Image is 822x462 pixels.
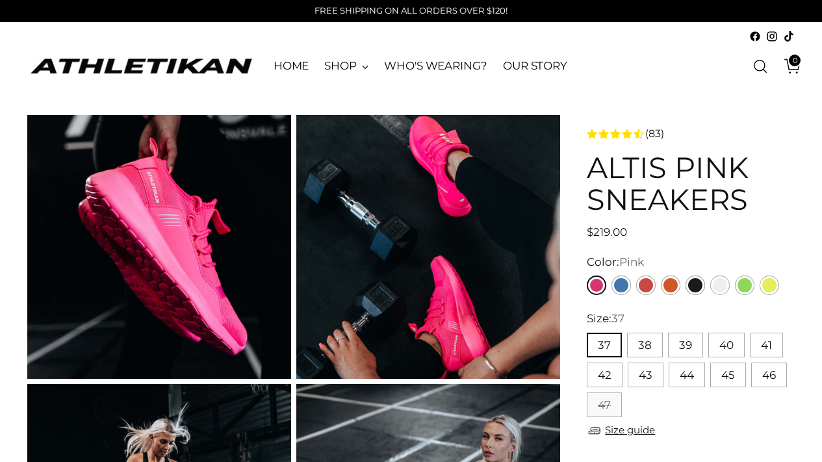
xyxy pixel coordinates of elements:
[587,125,795,142] a: 4.3 rating (83 votes)
[628,363,663,387] button: 43
[611,312,624,325] span: 37
[669,363,705,387] button: 44
[645,126,664,142] span: (83)
[668,333,703,357] button: 39
[587,254,644,270] label: Color:
[587,276,606,295] a: Pink
[274,52,309,81] a: HOME
[735,276,754,295] a: Green
[636,276,656,295] a: Red
[587,152,795,216] h1: ALTIS Pink Sneakers
[324,52,368,81] a: SHOP
[747,53,773,79] a: Open search modal
[587,333,622,357] button: 37
[315,5,507,18] p: FREE SHIPPING ON ALL ORDERS OVER $120!
[587,311,624,327] label: Size:
[710,363,746,387] button: 45
[686,276,705,295] a: Black
[760,276,779,295] a: Yellow
[503,52,567,81] a: OUR STORY
[27,115,291,379] img: ALTIS Pink Sneakers
[751,363,787,387] button: 46
[296,115,560,379] img: ALTIS Pink Sneakers
[611,276,631,295] a: Blue
[627,333,663,357] button: 38
[619,255,644,268] span: Pink
[587,225,627,238] span: $219.00
[27,56,255,76] a: ATHLETIKAN
[587,363,623,387] button: 42
[775,53,801,79] a: Open cart modal
[384,52,487,81] a: WHO'S WEARING?
[587,422,655,439] a: Size guide
[789,55,801,66] span: 0
[708,333,745,357] button: 40
[587,392,622,417] button: 47
[750,333,783,357] button: 41
[661,276,680,295] a: Orange
[710,276,730,295] a: White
